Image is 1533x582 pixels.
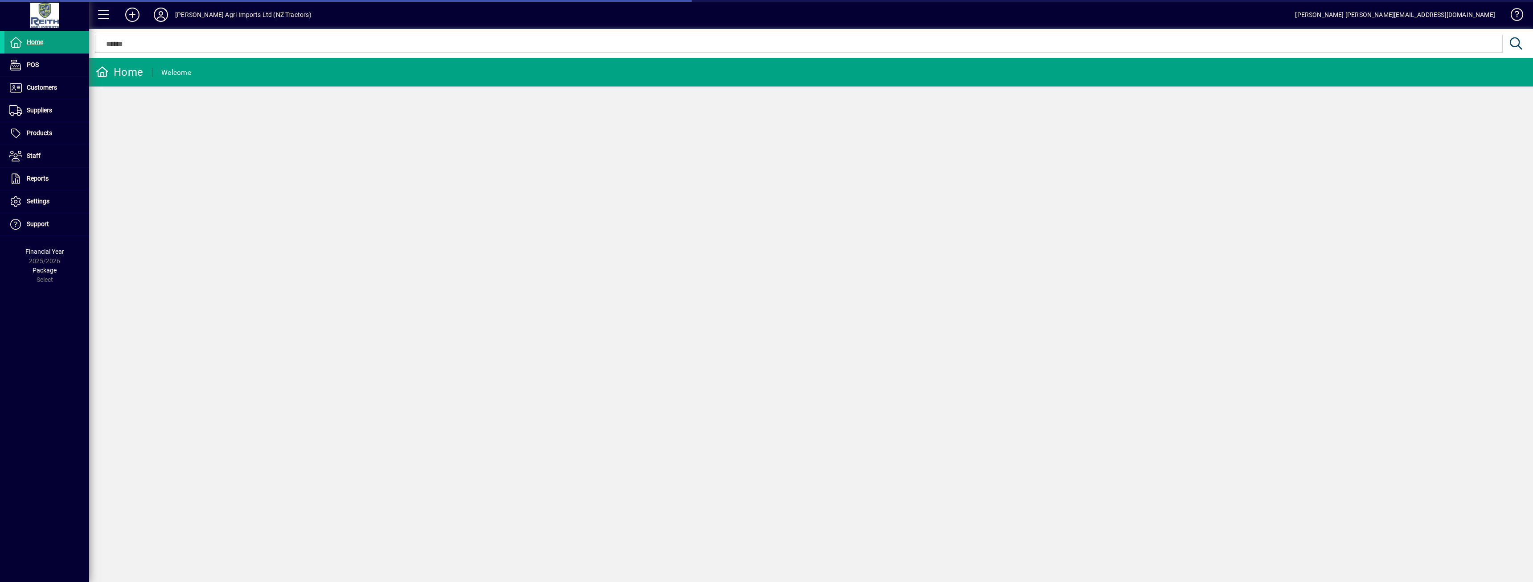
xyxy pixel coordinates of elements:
[27,152,41,159] span: Staff
[27,61,39,68] span: POS
[1504,2,1522,31] a: Knowledge Base
[175,8,312,22] div: [PERSON_NAME] Agri-Imports Ltd (NZ Tractors)
[4,99,89,122] a: Suppliers
[4,213,89,235] a: Support
[4,145,89,167] a: Staff
[1295,8,1495,22] div: [PERSON_NAME] [PERSON_NAME][EMAIL_ADDRESS][DOMAIN_NAME]
[4,77,89,99] a: Customers
[161,66,191,80] div: Welcome
[4,190,89,213] a: Settings
[27,107,52,114] span: Suppliers
[4,54,89,76] a: POS
[4,168,89,190] a: Reports
[27,220,49,227] span: Support
[118,7,147,23] button: Add
[4,122,89,144] a: Products
[27,198,49,205] span: Settings
[147,7,175,23] button: Profile
[27,175,49,182] span: Reports
[27,129,52,136] span: Products
[25,248,64,255] span: Financial Year
[27,38,43,45] span: Home
[33,267,57,274] span: Package
[96,65,143,79] div: Home
[27,84,57,91] span: Customers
